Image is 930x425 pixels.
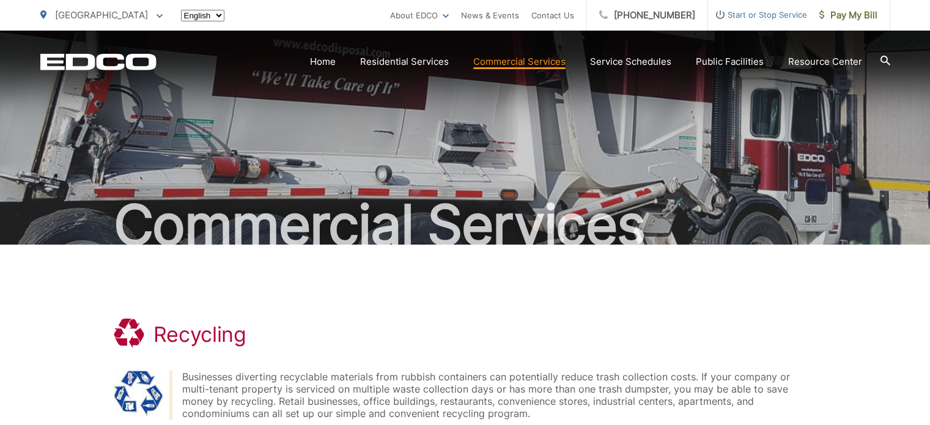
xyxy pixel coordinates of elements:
img: Recycling Symbol [114,371,163,416]
a: Home [310,54,336,69]
a: About EDCO [390,8,449,23]
a: Service Schedules [590,54,671,69]
a: Contact Us [531,8,574,23]
span: [GEOGRAPHIC_DATA] [55,9,148,21]
a: Commercial Services [473,54,566,69]
a: EDCD logo. Return to the homepage. [40,53,157,70]
div: Businesses diverting recyclable materials from rubbish containers can potentially reduce trash co... [182,371,817,419]
a: Resource Center [788,54,862,69]
a: Residential Services [360,54,449,69]
h1: Recycling [153,322,246,347]
a: Public Facilities [696,54,764,69]
span: Pay My Bill [819,8,877,23]
h2: Commercial Services [40,194,890,256]
select: Select a language [181,10,224,21]
a: News & Events [461,8,519,23]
